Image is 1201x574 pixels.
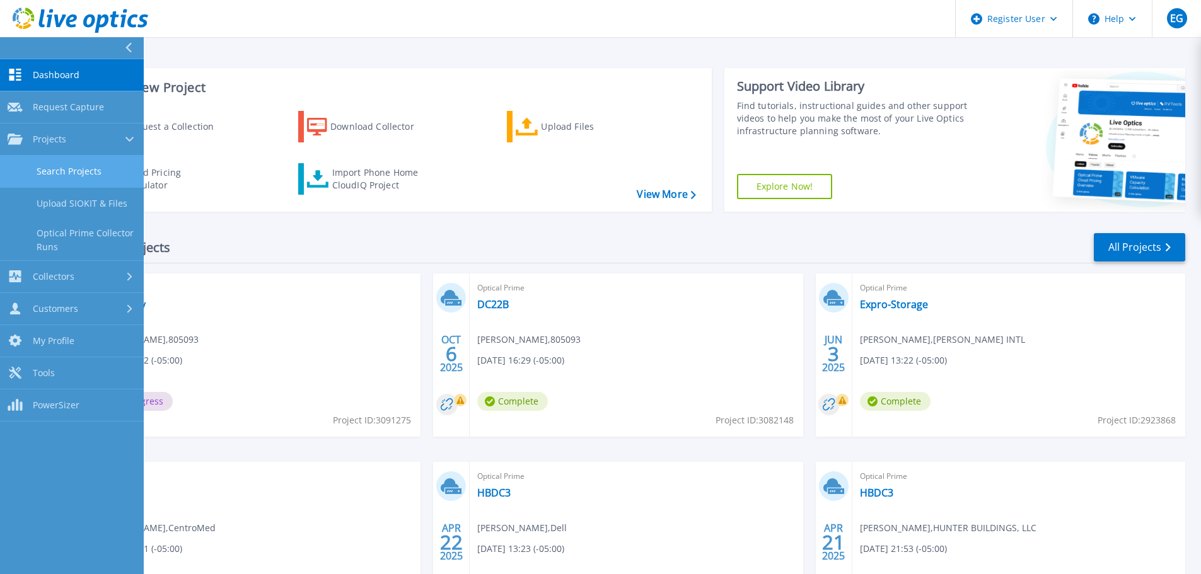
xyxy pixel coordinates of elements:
[124,166,224,192] div: Cloud Pricing Calculator
[828,348,839,359] span: 3
[477,281,795,295] span: Optical Prime
[90,81,695,95] h3: Start a New Project
[477,486,511,499] a: HBDC3
[439,331,463,377] div: OCT 2025
[737,100,972,137] div: Find tutorials, instructional guides and other support videos to help you make the most of your L...
[298,111,439,142] a: Download Collector
[737,78,972,95] div: Support Video Library
[1098,413,1176,427] span: Project ID: 2923868
[439,519,463,565] div: APR 2025
[860,486,893,499] a: HBDC3
[541,114,642,139] div: Upload Files
[95,469,413,483] span: Optical Prime
[1094,233,1185,261] a: All Projects
[477,392,548,411] span: Complete
[33,399,79,411] span: PowerSizer
[821,331,845,377] div: JUN 2025
[860,353,947,367] span: [DATE] 13:22 (-05:00)
[446,348,457,359] span: 6
[332,166,431,192] div: Import Phone Home CloudIQ Project
[125,114,226,139] div: Request a Collection
[33,335,74,347] span: My Profile
[1170,13,1183,23] span: EG
[860,281,1178,295] span: Optical Prime
[440,537,463,548] span: 22
[860,521,1036,535] span: [PERSON_NAME] , HUNTER BUILDINGS, LLC
[637,188,695,200] a: View More
[95,281,413,295] span: Optical Prime
[477,469,795,483] span: Optical Prime
[822,537,845,548] span: 21
[330,114,431,139] div: Download Collector
[860,298,928,311] a: Expro-Storage
[33,101,104,113] span: Request Capture
[95,333,199,347] span: [PERSON_NAME] , 805093
[737,174,833,199] a: Explore Now!
[33,69,79,81] span: Dashboard
[333,413,411,427] span: Project ID: 3091275
[95,521,216,535] span: [PERSON_NAME] , CentroMed
[860,392,931,411] span: Complete
[477,333,581,347] span: [PERSON_NAME] , 805093
[860,469,1178,483] span: Optical Prime
[33,134,66,145] span: Projects
[33,367,55,379] span: Tools
[716,413,794,427] span: Project ID: 3082148
[821,519,845,565] div: APR 2025
[477,298,509,311] a: DC22B
[33,271,74,282] span: Collectors
[477,521,567,535] span: [PERSON_NAME] , Dell
[860,542,947,556] span: [DATE] 21:53 (-05:00)
[477,542,564,556] span: [DATE] 13:23 (-05:00)
[507,111,647,142] a: Upload Files
[95,298,146,311] a: SecondTry
[477,353,564,367] span: [DATE] 16:29 (-05:00)
[90,163,230,195] a: Cloud Pricing Calculator
[860,333,1025,347] span: [PERSON_NAME] , [PERSON_NAME] INTL
[33,303,78,314] span: Customers
[90,111,230,142] a: Request a Collection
